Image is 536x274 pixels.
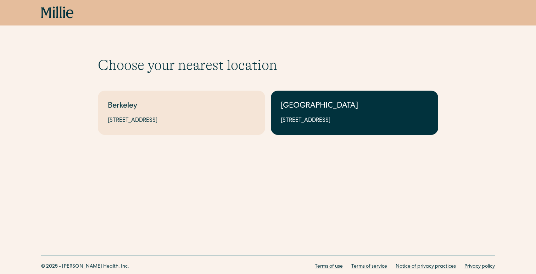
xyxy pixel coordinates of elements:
h1: Choose your nearest location [98,57,438,74]
div: Berkeley [108,101,255,112]
a: [GEOGRAPHIC_DATA][STREET_ADDRESS] [271,91,438,135]
a: home [41,6,74,19]
a: Privacy policy [464,263,495,270]
div: © 2025 - [PERSON_NAME] Health, Inc. [41,263,129,270]
div: [GEOGRAPHIC_DATA] [281,101,428,112]
div: [STREET_ADDRESS] [108,116,255,125]
a: Notice of privacy practices [396,263,456,270]
a: Terms of use [315,263,343,270]
a: Terms of service [351,263,387,270]
a: Berkeley[STREET_ADDRESS] [98,91,265,135]
div: [STREET_ADDRESS] [281,116,428,125]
